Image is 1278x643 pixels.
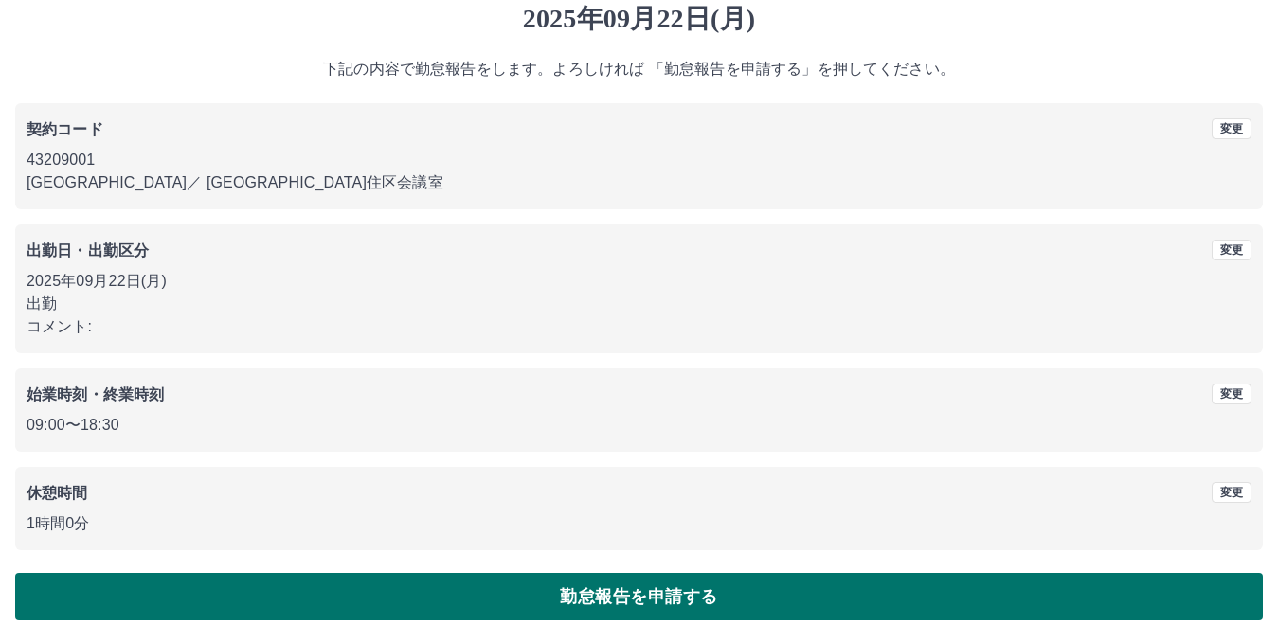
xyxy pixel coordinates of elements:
[15,58,1263,80] p: 下記の内容で勤怠報告をします。よろしければ 「勤怠報告を申請する」を押してください。
[27,414,1251,437] p: 09:00 〜 18:30
[27,149,1251,171] p: 43209001
[27,242,149,259] b: 出勤日・出勤区分
[27,121,103,137] b: 契約コード
[27,270,1251,293] p: 2025年09月22日(月)
[15,3,1263,35] h1: 2025年09月22日(月)
[27,171,1251,194] p: [GEOGRAPHIC_DATA] ／ [GEOGRAPHIC_DATA]住区会議室
[1212,384,1251,404] button: 変更
[27,512,1251,535] p: 1時間0分
[15,573,1263,620] button: 勤怠報告を申請する
[1212,240,1251,260] button: 変更
[1212,118,1251,139] button: 変更
[27,315,1251,338] p: コメント:
[27,293,1251,315] p: 出勤
[27,485,88,501] b: 休憩時間
[27,386,164,402] b: 始業時刻・終業時刻
[1212,482,1251,503] button: 変更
